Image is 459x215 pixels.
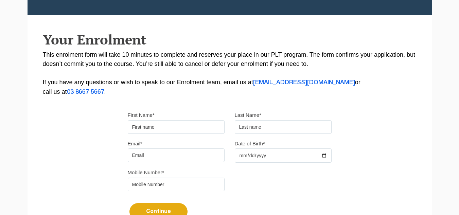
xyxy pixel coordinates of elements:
input: Mobile Number [128,178,225,191]
a: [EMAIL_ADDRESS][DOMAIN_NAME] [253,80,355,85]
label: Email* [128,140,142,147]
input: Last name [235,120,332,134]
p: This enrolment form will take 10 minutes to complete and reserves your place in our PLT program. ... [43,50,417,97]
a: 03 8667 5667 [67,89,104,95]
label: Last Name* [235,112,261,119]
input: First name [128,120,225,134]
label: Date of Birth* [235,140,265,147]
label: Mobile Number* [128,169,164,176]
input: Email [128,148,225,162]
label: First Name* [128,112,155,119]
h2: Your Enrolment [43,32,417,47]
